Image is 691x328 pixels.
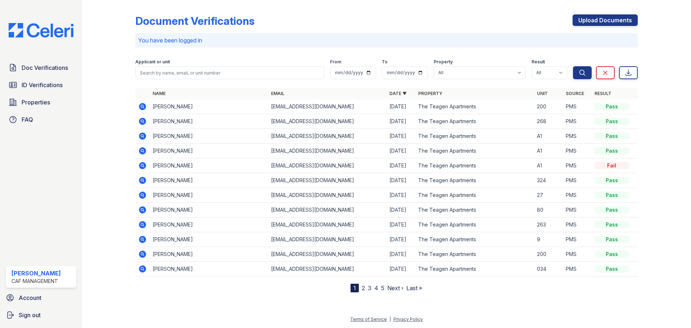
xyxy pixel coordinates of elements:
[268,188,387,203] td: [EMAIL_ADDRESS][DOMAIN_NAME]
[537,91,548,96] a: Unit
[268,217,387,232] td: [EMAIL_ADDRESS][DOMAIN_NAME]
[135,66,324,79] input: Search by name, email, or unit number
[382,59,388,65] label: To
[351,284,359,292] div: 1
[563,232,592,247] td: PMS
[387,99,415,114] td: [DATE]
[19,293,41,302] span: Account
[135,59,170,65] label: Applicant or unit
[534,144,563,158] td: A1
[138,36,635,45] p: You have been logged in
[268,173,387,188] td: [EMAIL_ADDRESS][DOMAIN_NAME]
[595,206,629,214] div: Pass
[595,118,629,125] div: Pass
[150,99,268,114] td: [PERSON_NAME]
[534,232,563,247] td: 9
[6,60,76,75] a: Doc Verifications
[415,114,534,129] td: The Teagen Apartments
[563,173,592,188] td: PMS
[534,188,563,203] td: 27
[22,63,68,72] span: Doc Verifications
[563,114,592,129] td: PMS
[595,91,611,96] a: Result
[381,284,384,292] a: 5
[22,115,33,124] span: FAQ
[387,114,415,129] td: [DATE]
[22,98,50,107] span: Properties
[6,112,76,127] a: FAQ
[534,129,563,144] td: A1
[150,217,268,232] td: [PERSON_NAME]
[415,247,534,262] td: The Teagen Apartments
[150,232,268,247] td: [PERSON_NAME]
[573,14,638,26] a: Upload Documents
[135,14,254,27] div: Document Verifications
[150,114,268,129] td: [PERSON_NAME]
[418,91,442,96] a: Property
[534,114,563,129] td: 268
[153,91,166,96] a: Name
[268,232,387,247] td: [EMAIL_ADDRESS][DOMAIN_NAME]
[150,188,268,203] td: [PERSON_NAME]
[563,129,592,144] td: PMS
[595,251,629,258] div: Pass
[6,95,76,109] a: Properties
[415,232,534,247] td: The Teagen Apartments
[387,247,415,262] td: [DATE]
[6,78,76,92] a: ID Verifications
[150,144,268,158] td: [PERSON_NAME]
[563,203,592,217] td: PMS
[534,203,563,217] td: 80
[150,129,268,144] td: [PERSON_NAME]
[19,311,41,319] span: Sign out
[415,129,534,144] td: The Teagen Apartments
[595,236,629,243] div: Pass
[387,284,403,292] a: Next ›
[387,232,415,247] td: [DATE]
[415,262,534,277] td: The Teagen Apartments
[534,158,563,173] td: A1
[268,114,387,129] td: [EMAIL_ADDRESS][DOMAIN_NAME]
[415,188,534,203] td: The Teagen Apartments
[12,278,61,285] div: CAF Management
[393,316,423,322] a: Privacy Policy
[387,158,415,173] td: [DATE]
[387,217,415,232] td: [DATE]
[12,269,61,278] div: [PERSON_NAME]
[387,173,415,188] td: [DATE]
[150,262,268,277] td: [PERSON_NAME]
[368,284,371,292] a: 3
[268,129,387,144] td: [EMAIL_ADDRESS][DOMAIN_NAME]
[150,247,268,262] td: [PERSON_NAME]
[374,284,378,292] a: 4
[415,158,534,173] td: The Teagen Apartments
[22,81,63,89] span: ID Verifications
[362,284,365,292] a: 2
[563,262,592,277] td: PMS
[563,217,592,232] td: PMS
[595,177,629,184] div: Pass
[387,188,415,203] td: [DATE]
[3,291,79,305] a: Account
[268,99,387,114] td: [EMAIL_ADDRESS][DOMAIN_NAME]
[389,91,407,96] a: Date ▼
[595,192,629,199] div: Pass
[387,129,415,144] td: [DATE]
[595,162,629,169] div: Fail
[150,173,268,188] td: [PERSON_NAME]
[415,217,534,232] td: The Teagen Apartments
[3,308,79,322] a: Sign out
[406,284,422,292] a: Last »
[595,221,629,228] div: Pass
[150,158,268,173] td: [PERSON_NAME]
[563,188,592,203] td: PMS
[268,262,387,277] td: [EMAIL_ADDRESS][DOMAIN_NAME]
[534,173,563,188] td: 324
[389,316,391,322] div: |
[415,99,534,114] td: The Teagen Apartments
[330,59,341,65] label: From
[566,91,584,96] a: Source
[3,23,79,37] img: CE_Logo_Blue-a8612792a0a2168367f1c8372b55b34899dd931a85d93a1a3d3e32e68fde9ad4.png
[563,247,592,262] td: PMS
